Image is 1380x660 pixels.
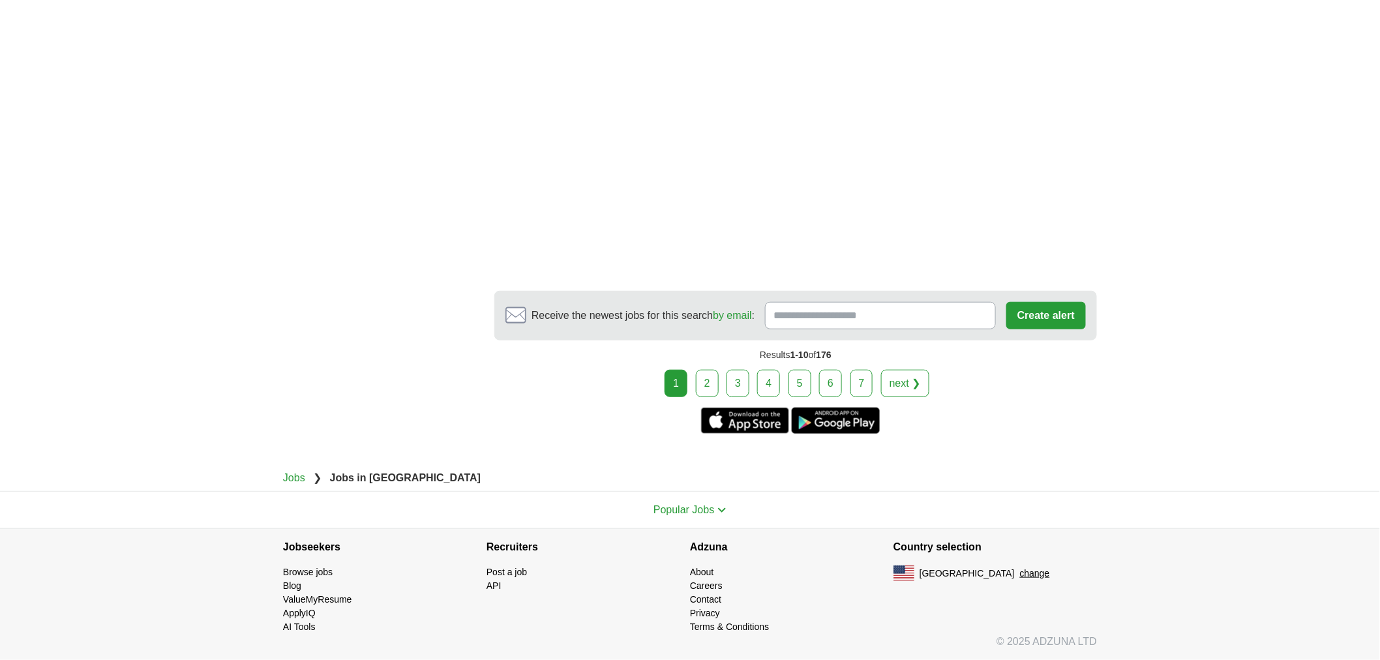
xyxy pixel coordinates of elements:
[713,310,752,321] a: by email
[701,408,789,434] a: Get the iPhone app
[850,370,873,397] a: 7
[690,608,720,618] a: Privacy
[283,472,305,483] a: Jobs
[283,608,316,618] a: ApplyIQ
[690,580,723,591] a: Careers
[790,350,809,360] span: 1-10
[487,580,502,591] a: API
[817,350,832,360] span: 176
[665,370,687,397] div: 1
[792,408,880,434] a: Get the Android app
[893,565,914,581] img: US flag
[757,370,780,397] a: 4
[920,567,1015,580] span: [GEOGRAPHIC_DATA]
[1020,567,1050,580] button: change
[330,472,481,483] strong: Jobs in [GEOGRAPHIC_DATA]
[819,370,842,397] a: 6
[283,622,316,632] a: AI Tools
[273,634,1107,660] div: © 2025 ADZUNA LTD
[283,580,301,591] a: Blog
[690,594,721,605] a: Contact
[532,308,755,323] span: Receive the newest jobs for this search :
[487,567,527,577] a: Post a job
[696,370,719,397] a: 2
[727,370,749,397] a: 3
[313,472,322,483] span: ❯
[788,370,811,397] a: 5
[283,567,333,577] a: Browse jobs
[1006,302,1086,329] button: Create alert
[881,370,929,397] a: next ❯
[893,529,1097,565] h4: Country selection
[690,567,714,577] a: About
[653,504,714,515] span: Popular Jobs
[494,340,1097,370] div: Results of
[690,622,769,632] a: Terms & Conditions
[283,594,352,605] a: ValueMyResume
[717,507,727,513] img: toggle icon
